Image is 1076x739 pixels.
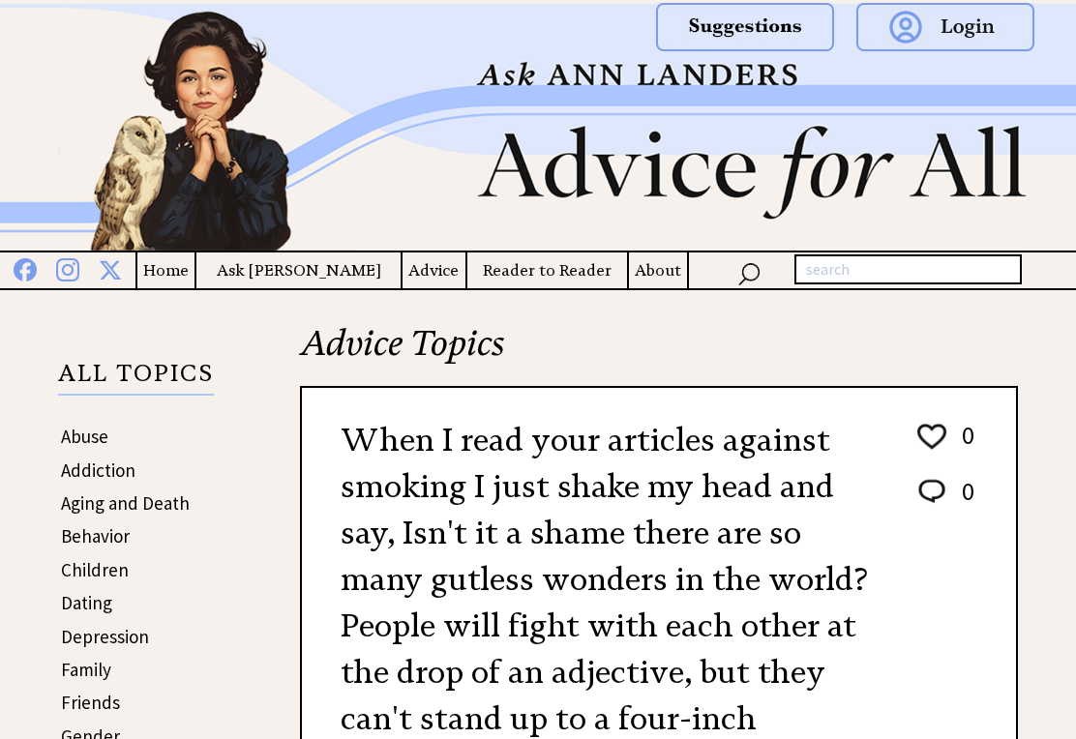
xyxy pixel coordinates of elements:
[61,691,120,714] a: Friends
[952,475,975,526] td: 0
[61,524,130,547] a: Behavior
[403,258,465,282] a: Advice
[137,258,194,282] a: Home
[300,320,1018,386] h2: Advice Topics
[61,491,190,515] a: Aging and Death
[61,458,135,482] a: Addiction
[952,419,975,473] td: 0
[61,591,112,614] a: Dating
[467,258,627,282] a: Reader to Reader
[196,258,401,282] a: Ask [PERSON_NAME]
[856,3,1034,51] img: login.png
[61,625,149,648] a: Depression
[737,258,761,286] img: search_nav.png
[61,425,108,448] a: Abuse
[99,255,122,281] img: x%20blue.png
[61,558,129,581] a: Children
[14,254,37,281] img: facebook%20blue.png
[914,476,949,507] img: message_round%202.png
[56,254,79,281] img: instagram%20blue.png
[914,420,949,454] img: heart_outline%201.png
[656,3,834,51] img: suggestions.png
[794,254,1022,285] input: search
[629,258,687,282] a: About
[61,658,111,681] a: Family
[58,363,214,396] p: ALL TOPICS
